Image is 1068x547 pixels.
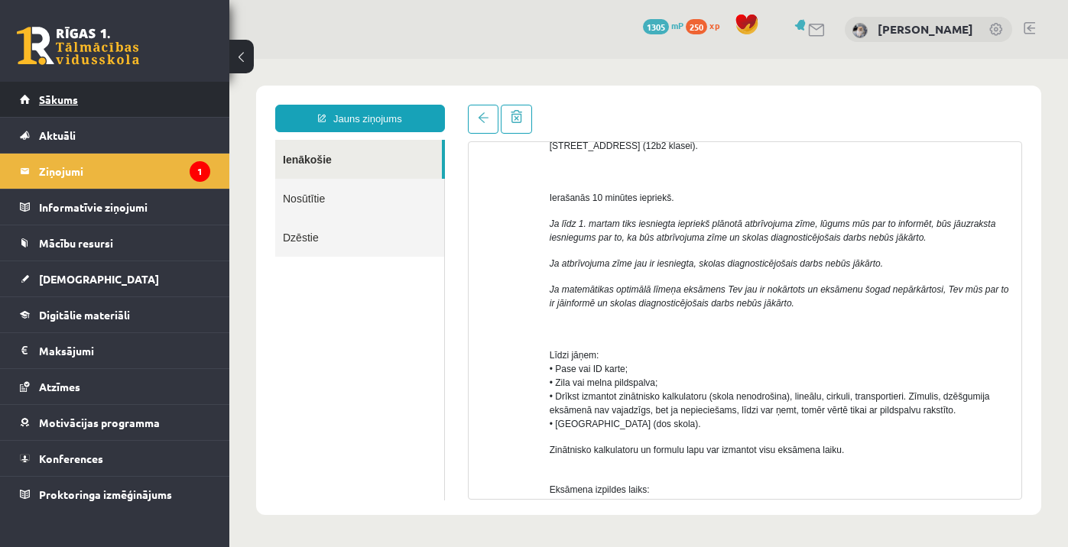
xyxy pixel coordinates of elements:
legend: Informatīvie ziņojumi [39,189,210,225]
a: Ienākošie [46,81,213,120]
span: 250 [686,19,707,34]
a: Mācību resursi [20,225,210,261]
span: Motivācijas programma [39,416,160,429]
span: Mācību resursi [39,236,113,250]
legend: Maksājumi [39,333,210,368]
span: Zinātnisko kalkulatoru un formulu lapu var izmantot visu eksāmena laiku. [320,386,615,396]
a: Motivācijas programma [20,405,210,440]
a: Digitālie materiāli [20,297,210,332]
img: Emīlija Kajaka [852,23,868,38]
i: nebūs jākārto. [596,199,654,210]
i: 1 [190,161,210,182]
a: Informatīvie ziņojumi [20,189,210,225]
a: [PERSON_NAME] [878,21,973,37]
span: 1305 [643,19,669,34]
a: Ziņojumi1 [20,154,210,189]
span: Atzīmes [39,380,80,393]
a: 250 xp [686,19,727,31]
i: Ja līdz 1. martam tiks iesniegta iepriekš plānotā atbrīvojuma zīme, lūgums mūs par to informēt, b... [320,160,767,184]
a: [DEMOGRAPHIC_DATA] [20,261,210,296]
a: Konferences [20,441,210,476]
span: [DEMOGRAPHIC_DATA] [39,272,159,286]
a: Rīgas 1. Tālmācības vidusskola [17,27,139,65]
span: Eksāmena izpildes laiks: 1.daļa – 135minūtes (9.00 – 11.15) Starpbrīdis – 15 minūtes 2. daļa - 10... [320,426,471,477]
a: 1305 mP [643,19,683,31]
span: Sākums [39,92,78,106]
span: Līdzi jāņem: • Pase vai ID karte; • Zila vai melna pildspalva; • Drīkst izmantot zinātnisko kalku... [320,291,761,371]
span: Ierašanās 10 minūtes iepriekš. [320,134,445,144]
a: Jauns ziņojums [46,46,216,73]
a: Proktoringa izmēģinājums [20,477,210,512]
i: Ja matemātikas optimālā līmeņa eksāmens Tev jau ir nokārtots un eksāmenu šogad nepārkārtosi, Tev ... [320,225,780,250]
span: Konferences [39,452,103,465]
span: Proktoringa izmēģinājums [39,487,172,501]
a: Maksājumi [20,333,210,368]
a: Sākums [20,82,210,117]
span: Digitālie materiāli [39,308,130,322]
a: Dzēstie [46,159,215,198]
legend: Ziņojumi [39,154,210,189]
span: mP [671,19,683,31]
a: Atzīmes [20,369,210,404]
i: nebūs jākārto. [508,239,565,250]
a: Nosūtītie [46,120,215,159]
i: nebūs jākārto. [639,173,696,184]
i: Ja atbrīvojuma zīme jau ir iesniegta, skolas diagnosticējošais darbs [320,199,594,210]
span: Aktuāli [39,128,76,142]
span: xp [709,19,719,31]
a: Aktuāli [20,118,210,153]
